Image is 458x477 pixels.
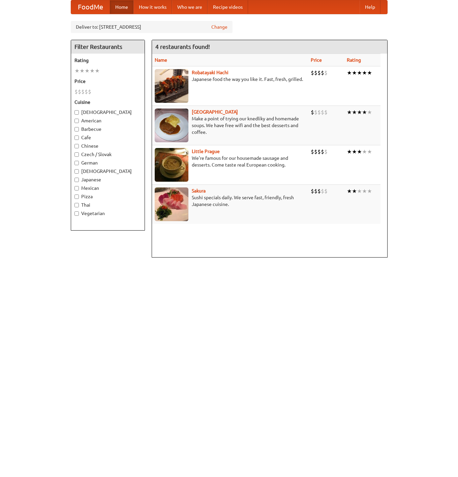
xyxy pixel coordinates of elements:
[88,88,91,95] li: $
[74,136,79,140] input: Cafe
[74,169,79,174] input: [DEMOGRAPHIC_DATA]
[74,168,141,175] label: [DEMOGRAPHIC_DATA]
[74,99,141,106] h5: Cuisine
[80,67,85,74] li: ★
[90,67,95,74] li: ★
[357,109,362,116] li: ★
[110,0,133,14] a: Home
[172,0,208,14] a: Who we are
[74,186,79,190] input: Mexican
[155,155,306,168] p: We're famous for our housemade sausage and desserts. Come taste real European cooking.
[321,187,324,195] li: $
[362,69,367,77] li: ★
[71,0,110,14] a: FoodMe
[155,187,188,221] img: sakura.jpg
[74,67,80,74] li: ★
[71,40,145,54] h4: Filter Restaurants
[74,88,78,95] li: $
[74,195,79,199] input: Pizza
[347,109,352,116] li: ★
[321,109,324,116] li: $
[352,109,357,116] li: ★
[71,21,233,33] div: Deliver to: [STREET_ADDRESS]
[74,126,141,132] label: Barbecue
[208,0,248,14] a: Recipe videos
[74,134,141,141] label: Cafe
[74,151,141,158] label: Czech / Slovak
[74,159,141,166] label: German
[74,109,141,116] label: [DEMOGRAPHIC_DATA]
[155,57,167,63] a: Name
[352,187,357,195] li: ★
[362,187,367,195] li: ★
[367,69,372,77] li: ★
[357,148,362,155] li: ★
[155,109,188,142] img: czechpoint.jpg
[155,194,306,208] p: Sushi specials daily. We serve fast, friendly, fresh Japanese cuisine.
[311,187,314,195] li: $
[74,117,141,124] label: American
[311,148,314,155] li: $
[314,69,317,77] li: $
[192,70,228,75] a: Robatayaki Hachi
[74,127,79,131] input: Barbecue
[74,152,79,157] input: Czech / Slovak
[317,69,321,77] li: $
[192,188,206,193] a: Sakura
[367,148,372,155] li: ★
[74,143,141,149] label: Chinese
[74,193,141,200] label: Pizza
[192,149,220,154] a: Little Prague
[347,148,352,155] li: ★
[317,109,321,116] li: $
[74,161,79,165] input: German
[314,109,317,116] li: $
[352,148,357,155] li: ★
[347,57,361,63] a: Rating
[314,148,317,155] li: $
[74,203,79,207] input: Thai
[314,187,317,195] li: $
[155,148,188,182] img: littleprague.jpg
[74,211,79,216] input: Vegetarian
[74,185,141,191] label: Mexican
[155,69,188,103] img: robatayaki.jpg
[155,76,306,83] p: Japanese food the way you like it. Fast, fresh, grilled.
[360,0,380,14] a: Help
[352,69,357,77] li: ★
[324,69,328,77] li: $
[362,109,367,116] li: ★
[95,67,100,74] li: ★
[357,187,362,195] li: ★
[211,24,227,30] a: Change
[362,148,367,155] li: ★
[85,88,88,95] li: $
[317,187,321,195] li: $
[74,178,79,182] input: Japanese
[74,176,141,183] label: Japanese
[347,69,352,77] li: ★
[324,109,328,116] li: $
[321,69,324,77] li: $
[74,78,141,85] h5: Price
[321,148,324,155] li: $
[317,148,321,155] li: $
[311,69,314,77] li: $
[324,187,328,195] li: $
[74,119,79,123] input: American
[324,148,328,155] li: $
[311,109,314,116] li: $
[357,69,362,77] li: ★
[155,43,210,50] ng-pluralize: 4 restaurants found!
[74,202,141,208] label: Thai
[311,57,322,63] a: Price
[192,109,238,115] a: [GEOGRAPHIC_DATA]
[74,144,79,148] input: Chinese
[74,57,141,64] h5: Rating
[85,67,90,74] li: ★
[74,210,141,217] label: Vegetarian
